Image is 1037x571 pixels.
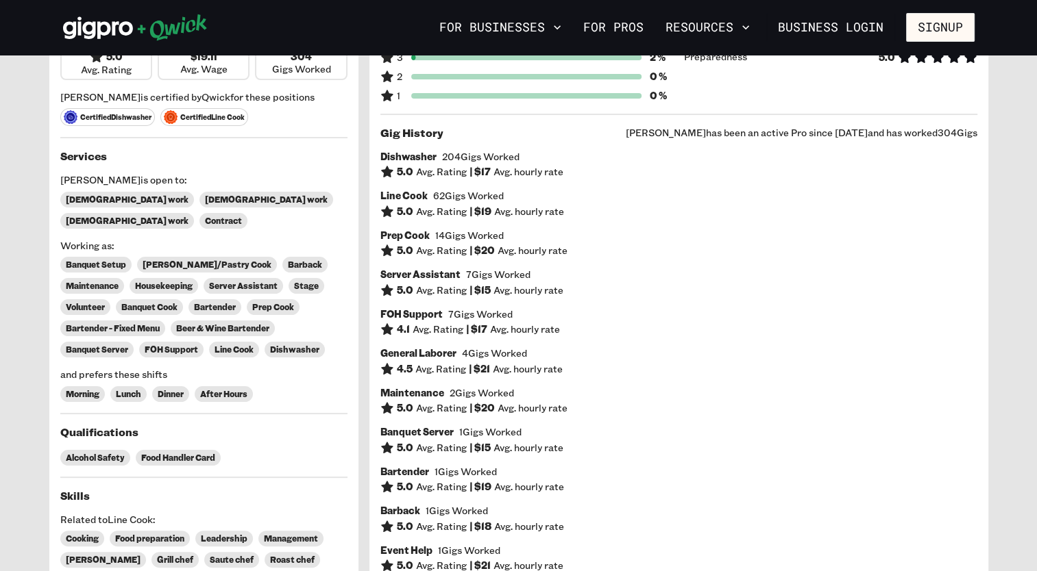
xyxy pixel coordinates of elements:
[288,259,322,270] span: Barback
[469,402,495,414] h6: | $ 20
[462,347,527,359] span: 4 Gigs Worked
[766,13,895,42] a: Business Login
[426,505,488,517] span: 1 Gigs Worked
[397,323,410,335] h6: 4.1
[66,533,99,544] span: Cooking
[416,442,467,454] span: Avg. Rating
[469,442,491,454] h6: | $ 15
[397,166,413,178] h6: 5.0
[81,64,132,76] span: Avg. Rating
[205,194,328,205] span: [DEMOGRAPHIC_DATA] work
[380,308,443,320] h6: FOH Support
[494,481,564,493] span: Avg. hourly rate
[209,281,278,291] span: Server Assistant
[493,442,563,454] span: Avg. hourly rate
[469,520,491,533] h6: | $ 18
[60,240,347,252] span: Working as:
[466,323,487,335] h6: | $ 17
[434,16,567,39] button: For Businesses
[60,174,347,186] span: [PERSON_NAME] is open to:
[66,194,188,205] span: [DEMOGRAPHIC_DATA] work
[578,16,649,39] a: For Pros
[380,347,456,359] h6: General Laborer
[416,244,467,257] span: Avg. Rating
[60,368,347,381] span: and prefers these shifts
[490,323,560,335] span: Avg. hourly rate
[64,110,77,124] img: svg+xml;base64,PHN2ZyB3aWR0aD0iNjQiIGhlaWdodD0iNjQiIHZpZXdCb3g9IjAgMCA2NCA2NCIgZmlsbD0ibm9uZSIgeG...
[413,323,463,335] span: Avg. Rating
[906,13,975,42] button: Signup
[116,389,141,399] span: Lunch
[66,281,119,291] span: Maintenance
[442,151,520,163] span: 204 Gigs Worked
[60,108,155,126] span: Certified Dishwasher
[60,91,347,103] span: [PERSON_NAME] is certified by Qwick for these positions
[493,363,563,375] span: Avg. hourly rate
[469,166,491,178] h6: | $ 17
[416,402,467,414] span: Avg. Rating
[380,190,428,202] h6: Line Cook
[498,244,568,257] span: Avg. hourly rate
[380,51,403,64] span: 3
[397,244,413,257] h6: 5.0
[200,389,247,399] span: After Hours
[270,555,315,565] span: Roast chef
[90,50,123,64] div: 5.0
[264,533,318,544] span: Management
[416,166,467,178] span: Avg. Rating
[435,466,497,478] span: 1 Gigs Worked
[493,284,563,296] span: Avg. hourly rate
[469,244,495,257] h6: | $ 20
[272,63,331,75] span: Gigs Worked
[397,481,413,493] h6: 5.0
[626,127,977,139] span: [PERSON_NAME] has been an active Pro since [DATE] and has worked 304 Gigs
[291,51,312,63] h6: 304
[380,426,454,438] h6: Banquet Server
[60,513,347,526] span: Related to Line Cook :
[469,481,491,493] h6: | $ 19
[380,126,443,140] h5: Gig History
[494,205,564,218] span: Avg. hourly rate
[176,323,269,333] span: Beer & Wine Bartender
[380,544,432,557] h6: Event Help
[397,284,413,296] h6: 5.0
[469,284,491,296] h6: | $ 15
[201,533,247,544] span: Leadership
[157,555,193,565] span: Grill chef
[66,302,105,312] span: Volunteer
[397,402,413,414] h6: 5.0
[66,389,99,399] span: Morning
[135,281,193,291] span: Housekeeping
[416,481,467,493] span: Avg. Rating
[60,149,347,163] h5: Services
[459,426,522,438] span: 1 Gigs Worked
[650,71,673,83] h6: 0 %
[397,363,413,375] h6: 4.5
[416,205,467,218] span: Avg. Rating
[215,344,254,355] span: Line Cook
[415,363,466,375] span: Avg. Rating
[143,259,271,270] span: [PERSON_NAME]/Pastry Cook
[60,425,347,439] h5: Qualifications
[194,302,236,312] span: Bartender
[380,387,444,399] h6: Maintenance
[469,205,491,218] h6: | $ 19
[494,520,564,533] span: Avg. hourly rate
[380,89,403,103] span: 1
[660,16,755,39] button: Resources
[416,284,467,296] span: Avg. Rating
[66,344,128,355] span: Banquet Server
[210,555,254,565] span: Saute chef
[433,190,504,202] span: 62 Gigs Worked
[416,520,467,533] span: Avg. Rating
[158,389,184,399] span: Dinner
[66,453,125,463] span: Alcohol Safety
[270,344,319,355] span: Dishwasher
[397,205,413,218] h6: 5.0
[294,281,319,291] span: Stage
[160,108,248,126] span: Certified Line Cook
[493,166,563,178] span: Avg. hourly rate
[450,387,514,399] span: 2 Gigs Worked
[164,110,178,124] img: svg+xml;base64,PHN2ZyB3aWR0aD0iNjQiIGhlaWdodD0iNjQiIHZpZXdCb3g9IjAgMCA2NCA2NCIgZmlsbD0ibm9uZSIgeG...
[435,229,504,242] span: 14 Gigs Worked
